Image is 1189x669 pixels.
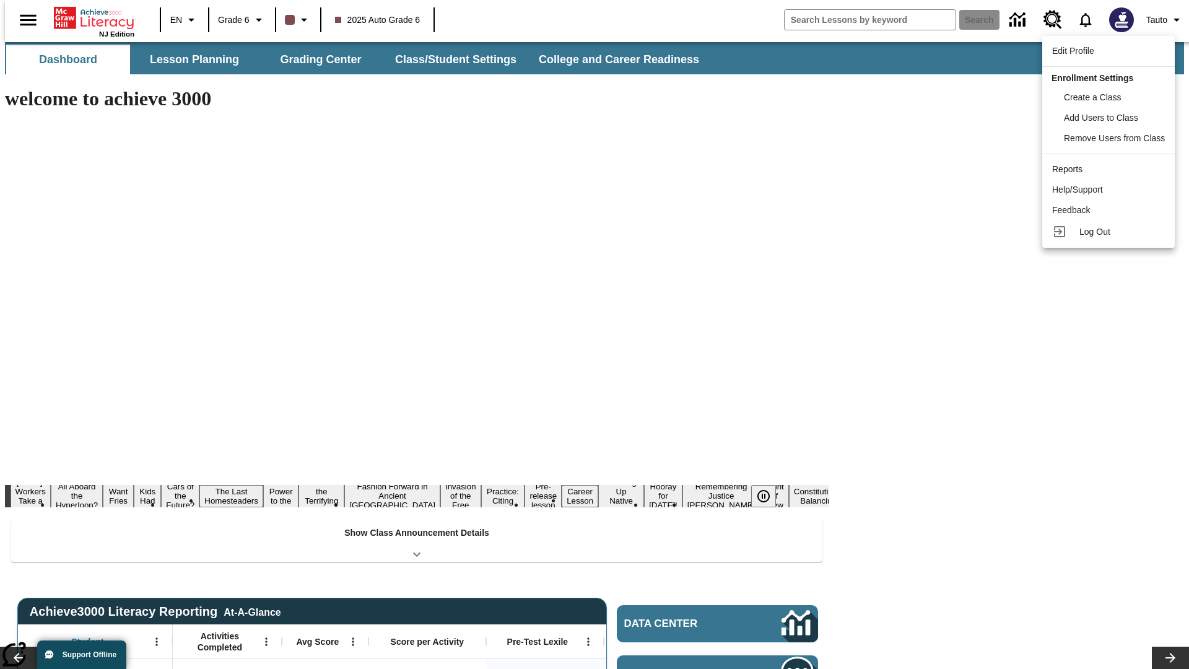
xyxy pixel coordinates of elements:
span: Remove Users from Class [1064,133,1165,143]
span: Add Users to Class [1064,113,1138,123]
span: Reports [1052,164,1082,174]
span: Enrollment Settings [1052,73,1133,83]
span: Edit Profile [1052,46,1094,56]
span: Log Out [1079,227,1110,237]
span: Feedback [1052,205,1090,215]
span: Help/Support [1052,185,1103,195]
span: Create a Class [1064,92,1121,102]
